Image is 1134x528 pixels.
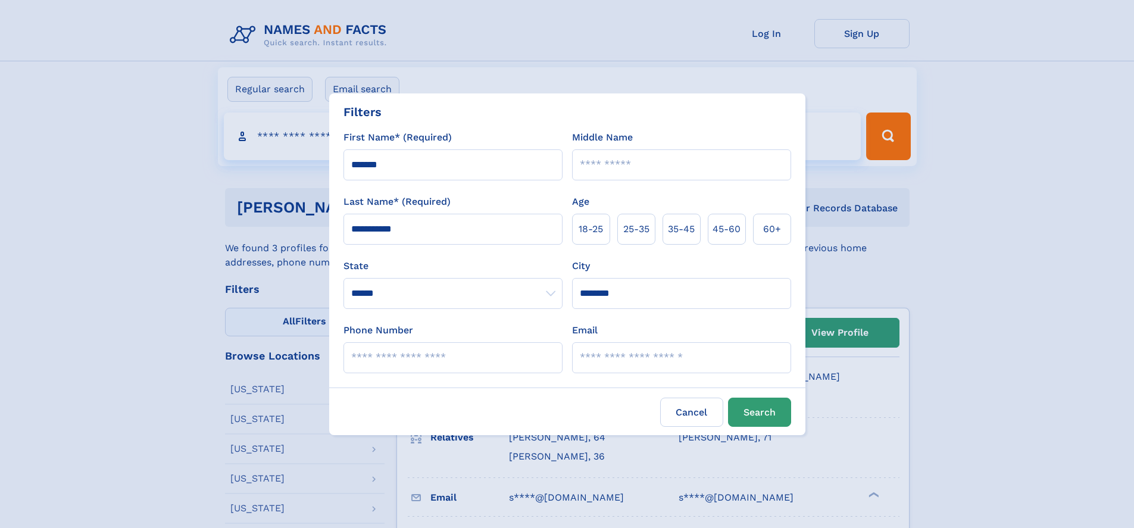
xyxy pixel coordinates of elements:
[668,222,695,236] span: 35‑45
[343,195,451,209] label: Last Name* (Required)
[572,323,598,338] label: Email
[579,222,603,236] span: 18‑25
[343,103,382,121] div: Filters
[572,130,633,145] label: Middle Name
[728,398,791,427] button: Search
[343,323,413,338] label: Phone Number
[713,222,741,236] span: 45‑60
[572,259,590,273] label: City
[343,130,452,145] label: First Name* (Required)
[623,222,649,236] span: 25‑35
[763,222,781,236] span: 60+
[660,398,723,427] label: Cancel
[343,259,563,273] label: State
[572,195,589,209] label: Age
